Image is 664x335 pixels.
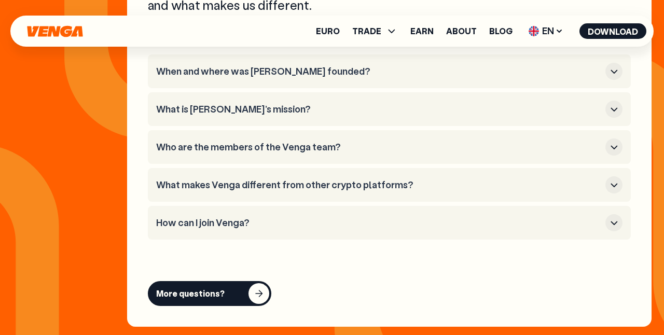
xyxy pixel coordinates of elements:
[156,179,601,191] h3: What makes Venga different from other crypto platforms?
[579,23,646,39] button: Download
[156,66,601,77] h3: When and where was [PERSON_NAME] founded?
[489,27,513,35] a: Blog
[156,104,601,115] h3: What is [PERSON_NAME]’s mission?
[156,138,622,156] button: Who are the members of the Venga team?
[26,25,84,37] svg: Home
[156,176,622,193] button: What makes Venga different from other crypto platforms?
[148,281,271,306] button: More questions?
[525,23,567,39] span: EN
[156,63,622,80] button: When and where was [PERSON_NAME] founded?
[156,101,622,118] button: What is [PERSON_NAME]’s mission?
[316,27,340,35] a: Euro
[156,217,601,229] h3: How can I join Venga?
[156,142,601,153] h3: Who are the members of the Venga team?
[446,27,477,35] a: About
[352,27,381,35] span: TRADE
[529,26,539,36] img: flag-uk
[156,288,225,299] div: More questions?
[352,25,398,37] span: TRADE
[410,27,434,35] a: Earn
[156,214,622,231] button: How can I join Venga?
